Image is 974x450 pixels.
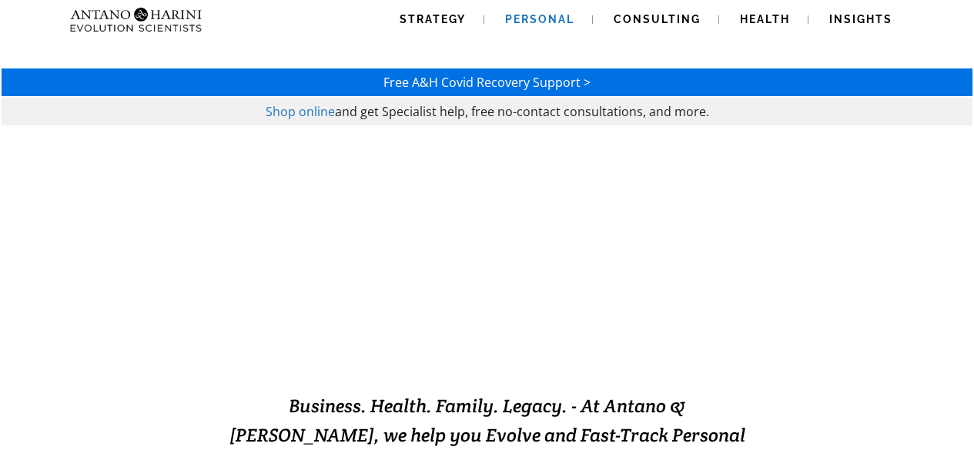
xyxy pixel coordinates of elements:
a: Free A&H Covid Recovery Support > [383,74,591,91]
span: Health [740,13,790,25]
span: Strategy [400,13,466,25]
a: Shop online [266,103,335,120]
span: Personal [505,13,574,25]
strong: EXCELLENCE [465,321,671,358]
strong: EVOLVING [303,321,465,358]
span: Consulting [614,13,701,25]
span: Insights [829,13,892,25]
span: and get Specialist help, free no-contact consultations, and more. [335,103,709,120]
